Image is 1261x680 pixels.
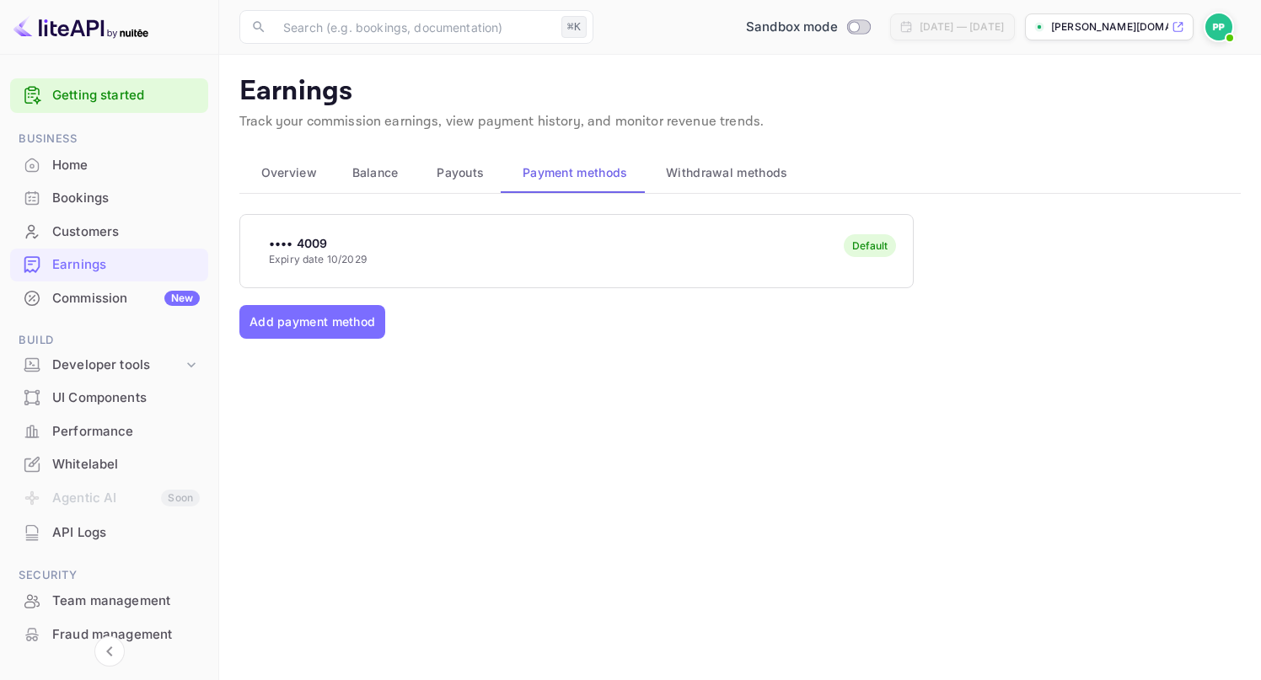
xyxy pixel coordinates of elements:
[10,585,208,616] a: Team management
[52,189,200,208] div: Bookings
[327,253,367,265] span: 10/2029
[10,282,208,313] a: CommissionNew
[10,149,208,182] div: Home
[352,163,399,183] span: Balance
[10,415,208,447] a: Performance
[52,422,200,442] div: Performance
[10,351,208,380] div: Developer tools
[52,86,200,105] a: Getting started
[10,585,208,618] div: Team management
[239,153,1241,193] div: scrollable auto tabs example
[52,156,200,175] div: Home
[52,523,200,543] div: API Logs
[852,239,888,252] div: Default
[239,214,914,288] button: •••• 4009Expiry date 10/2029Default
[437,163,484,183] span: Payouts
[52,658,200,677] div: Audit logs
[523,163,628,183] span: Payment methods
[52,289,200,308] div: Commission
[269,234,367,252] p: •••• 4009
[10,282,208,315] div: CommissionNew
[10,130,208,148] span: Business
[10,618,208,650] a: Fraud management
[52,222,200,242] div: Customers
[94,636,125,667] button: Collapse navigation
[561,16,587,38] div: ⌘K
[239,112,1241,132] p: Track your commission earnings, view payment history, and monitor revenue trends.
[10,182,208,215] div: Bookings
[10,517,208,549] div: API Logs
[666,163,787,183] span: Withdrawal methods
[10,216,208,247] a: Customers
[10,382,208,413] a: UI Components
[10,182,208,213] a: Bookings
[52,388,200,408] div: UI Components
[739,18,877,37] div: Switch to Production mode
[10,216,208,249] div: Customers
[52,455,200,474] div: Whitelabel
[52,592,200,611] div: Team management
[13,13,148,40] img: LiteAPI logo
[10,382,208,415] div: UI Components
[10,78,208,113] div: Getting started
[10,566,208,585] span: Security
[261,163,317,183] span: Overview
[52,356,183,375] div: Developer tools
[273,10,555,44] input: Search (e.g. bookings, documentation)
[10,618,208,651] div: Fraud management
[10,517,208,548] a: API Logs
[239,305,385,339] button: Add payment method
[10,448,208,479] a: Whitelabel
[269,252,367,267] p: Expiry date
[1051,19,1168,35] p: [PERSON_NAME][DOMAIN_NAME]...
[164,291,200,306] div: New
[239,75,1241,109] p: Earnings
[52,255,200,275] div: Earnings
[10,249,208,280] a: Earnings
[920,19,1004,35] div: [DATE] — [DATE]
[52,625,200,645] div: Fraud management
[746,18,838,37] span: Sandbox mode
[10,415,208,448] div: Performance
[1205,13,1232,40] img: Paul Peddrick
[10,331,208,350] span: Build
[10,448,208,481] div: Whitelabel
[10,149,208,180] a: Home
[10,249,208,281] div: Earnings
